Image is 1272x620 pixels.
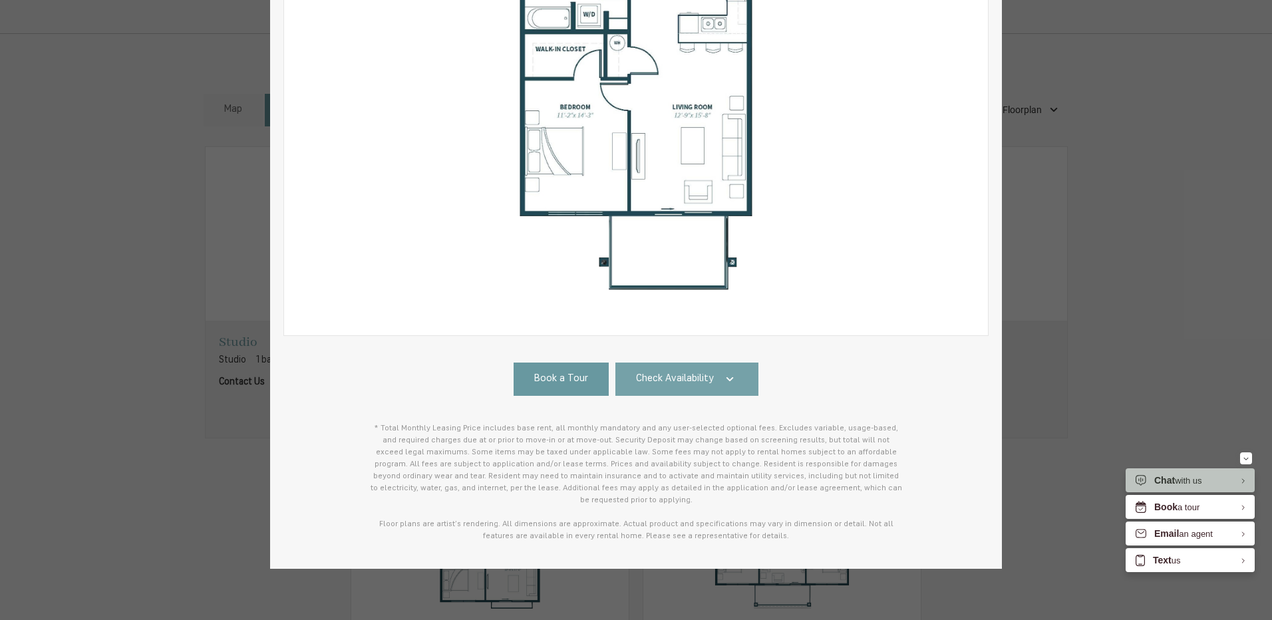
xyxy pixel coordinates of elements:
[514,363,609,396] a: Book a Tour
[370,422,902,542] p: * Total Monthly Leasing Price includes base rent, all monthly mandatory and any user-selected opt...
[636,372,714,387] span: Check Availability
[615,363,759,396] a: Check Availability
[534,372,588,387] span: Book a Tour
